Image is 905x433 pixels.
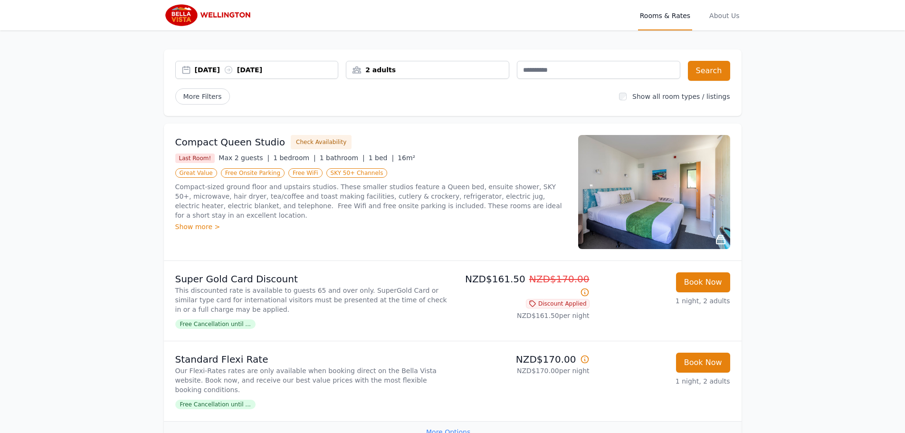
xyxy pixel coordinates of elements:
span: 1 bedroom | [273,154,316,162]
span: Free Cancellation until ... [175,319,256,329]
span: SKY 50+ Channels [326,168,388,178]
button: Search [688,61,730,81]
label: Show all room types / listings [632,93,730,100]
p: NZD$161.50 [457,272,590,299]
span: 1 bathroom | [320,154,365,162]
span: Discount Applied [526,299,590,308]
div: [DATE] [DATE] [195,65,338,75]
span: Last Room! [175,154,215,163]
p: NZD$170.00 [457,353,590,366]
span: Free Onsite Parking [221,168,285,178]
p: 1 night, 2 adults [597,376,730,386]
span: Free Cancellation until ... [175,400,256,409]
span: Great Value [175,168,217,178]
p: Super Gold Card Discount [175,272,449,286]
div: 2 adults [346,65,509,75]
button: Book Now [676,272,730,292]
p: 1 night, 2 adults [597,296,730,306]
p: Our Flexi-Rates rates are only available when booking direct on the Bella Vista website. Book now... [175,366,449,395]
p: Compact-sized ground floor and upstairs studios. These smaller studios feature a Queen bed, ensui... [175,182,567,220]
button: Book Now [676,353,730,373]
p: NZD$170.00 per night [457,366,590,375]
img: Bella Vista Wellington [164,4,256,27]
p: Standard Flexi Rate [175,353,449,366]
h3: Compact Queen Studio [175,135,286,149]
p: NZD$161.50 per night [457,311,590,320]
p: This discounted rate is available to guests 65 and over only. SuperGold Card or similar type card... [175,286,449,314]
span: 16m² [398,154,415,162]
span: More Filters [175,88,230,105]
div: Show more > [175,222,567,231]
button: Check Availability [291,135,352,149]
span: Free WiFi [288,168,323,178]
span: NZD$170.00 [529,273,590,285]
span: Max 2 guests | [219,154,269,162]
span: 1 bed | [369,154,394,162]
